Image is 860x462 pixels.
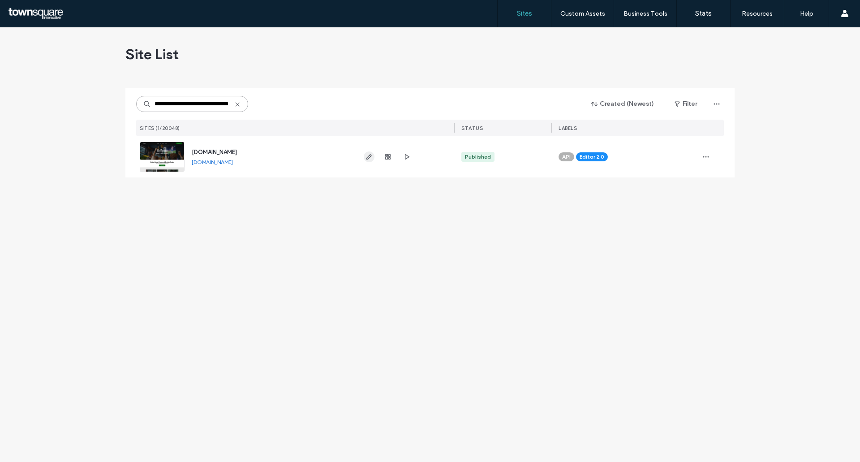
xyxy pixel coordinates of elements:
[580,153,604,161] span: Editor 2.0
[562,153,571,161] span: API
[584,97,662,111] button: Created (Newest)
[666,97,706,111] button: Filter
[461,125,483,131] span: STATUS
[192,159,233,165] a: [DOMAIN_NAME]
[560,10,605,17] label: Custom Assets
[465,153,491,161] div: Published
[623,10,667,17] label: Business Tools
[20,6,39,14] span: Help
[695,9,712,17] label: Stats
[742,10,773,17] label: Resources
[125,45,179,63] span: Site List
[559,125,577,131] span: LABELS
[140,125,180,131] span: SITES (1/20048)
[192,149,237,155] a: [DOMAIN_NAME]
[517,9,532,17] label: Sites
[800,10,813,17] label: Help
